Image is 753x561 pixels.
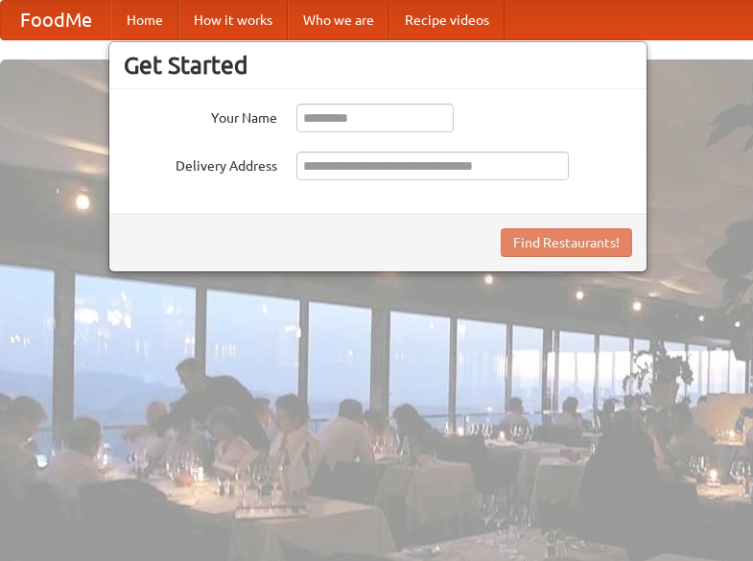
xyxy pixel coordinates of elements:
[1,1,111,39] a: FoodMe
[288,1,389,39] a: Who we are
[124,104,277,128] label: Your Name
[111,1,178,39] a: Home
[389,1,505,39] a: Recipe videos
[124,51,632,80] h3: Get Started
[501,228,632,257] button: Find Restaurants!
[124,152,277,175] label: Delivery Address
[178,1,288,39] a: How it works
